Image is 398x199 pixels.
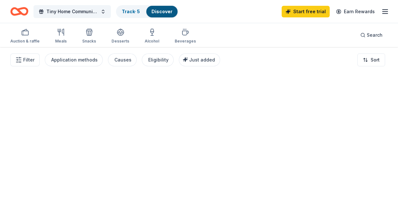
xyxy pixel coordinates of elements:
div: Meals [55,39,67,44]
div: Desserts [112,39,129,44]
button: Causes [108,53,137,66]
button: Filter [10,53,40,66]
button: Meals [55,26,67,47]
button: Desserts [112,26,129,47]
button: Alcohol [145,26,159,47]
button: Snacks [82,26,96,47]
button: Just added [179,53,220,66]
button: Beverages [175,26,196,47]
button: Search [355,29,388,42]
a: Earn Rewards [332,6,379,17]
span: Filter [23,56,34,64]
button: Eligibility [142,53,174,66]
button: Tiny Home Community Groundbreaking [34,5,111,18]
button: Track· 5Discover [116,5,178,18]
button: Application methods [45,53,103,66]
div: Snacks [82,39,96,44]
a: Start free trial [282,6,330,17]
button: Sort [357,53,385,66]
div: Application methods [51,56,98,64]
div: Alcohol [145,39,159,44]
span: Tiny Home Community Groundbreaking [46,8,98,15]
span: Just added [189,57,215,62]
a: Track· 5 [122,9,140,14]
div: Auction & raffle [10,39,40,44]
a: Discover [151,9,172,14]
span: Sort [371,56,380,64]
div: Causes [114,56,131,64]
span: Search [367,31,383,39]
a: Home [10,4,28,19]
div: Eligibility [148,56,169,64]
button: Auction & raffle [10,26,40,47]
div: Beverages [175,39,196,44]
